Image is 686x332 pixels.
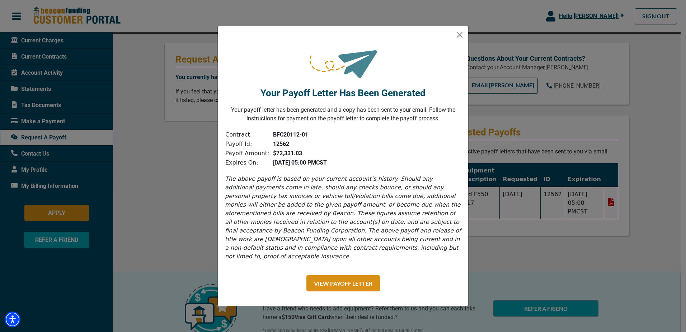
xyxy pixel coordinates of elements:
td: Payoff Id: [225,139,269,149]
b: $72,331.03 [273,150,302,157]
img: request-sent.png [308,38,378,83]
button: Close [454,29,465,41]
td: Payoff Amount: [225,149,269,158]
b: [DATE] 05:00 PM CST [273,159,327,166]
i: The above payoff is based on your current account’s history. Should any additional payments come ... [225,175,461,260]
b: 12562 [273,140,289,147]
div: Accessibility Menu [5,312,20,327]
b: BFC20112-01 [273,131,308,138]
p: Your Payoff Letter Has Been Generated [260,86,426,100]
button: View Payoff Letter [306,275,380,291]
td: Expires On: [225,158,269,167]
p: Your payoff letter has been generated and a copy has been sent to your email. Follow the instruct... [224,106,462,123]
td: Contract: [225,130,269,139]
